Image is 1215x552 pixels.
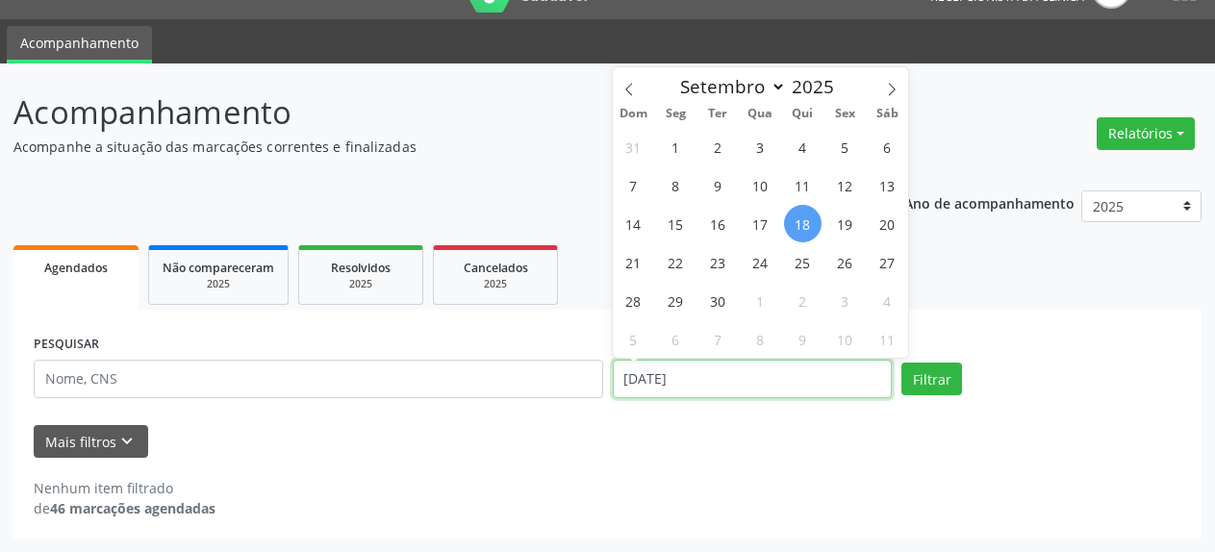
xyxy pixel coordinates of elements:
span: Setembro 10, 2025 [742,166,779,204]
span: Setembro 13, 2025 [869,166,906,204]
a: Acompanhamento [7,26,152,63]
span: Cancelados [464,260,528,276]
span: Sex [823,108,866,120]
p: Acompanhamento [13,88,846,137]
span: Outubro 8, 2025 [742,320,779,358]
strong: 46 marcações agendadas [50,499,215,517]
span: Agendados [44,260,108,276]
span: Não compareceram [163,260,274,276]
i: keyboard_arrow_down [116,431,138,452]
span: Outubro 3, 2025 [826,282,864,319]
span: Outubro 7, 2025 [699,320,737,358]
select: Month [671,73,787,100]
span: Qui [781,108,823,120]
span: Setembro 16, 2025 [699,205,737,242]
span: Agosto 31, 2025 [615,128,652,165]
span: Outubro 4, 2025 [869,282,906,319]
span: Setembro 4, 2025 [784,128,822,165]
span: Setembro 22, 2025 [657,243,695,281]
span: Setembro 20, 2025 [869,205,906,242]
span: Setembro 23, 2025 [699,243,737,281]
div: Nenhum item filtrado [34,478,215,498]
span: Ter [696,108,739,120]
span: Setembro 7, 2025 [615,166,652,204]
span: Outubro 11, 2025 [869,320,906,358]
div: de [34,498,215,518]
span: Setembro 25, 2025 [784,243,822,281]
span: Outubro 6, 2025 [657,320,695,358]
span: Outubro 5, 2025 [615,320,652,358]
span: Sáb [866,108,908,120]
span: Setembro 24, 2025 [742,243,779,281]
p: Ano de acompanhamento [904,190,1075,214]
span: Resolvidos [331,260,391,276]
div: 2025 [163,277,274,291]
span: Outubro 1, 2025 [742,282,779,319]
label: PESQUISAR [34,330,99,360]
p: Acompanhe a situação das marcações correntes e finalizadas [13,137,846,157]
span: Setembro 21, 2025 [615,243,652,281]
span: Outubro 2, 2025 [784,282,822,319]
span: Dom [613,108,655,120]
span: Setembro 8, 2025 [657,166,695,204]
input: Selecione um intervalo [613,360,893,398]
span: Setembro 1, 2025 [657,128,695,165]
span: Setembro 11, 2025 [784,166,822,204]
span: Setembro 28, 2025 [615,282,652,319]
span: Seg [654,108,696,120]
span: Setembro 9, 2025 [699,166,737,204]
span: Setembro 3, 2025 [742,128,779,165]
span: Setembro 2, 2025 [699,128,737,165]
span: Setembro 26, 2025 [826,243,864,281]
button: Filtrar [901,363,962,395]
span: Outubro 10, 2025 [826,320,864,358]
span: Setembro 27, 2025 [869,243,906,281]
span: Setembro 6, 2025 [869,128,906,165]
input: Year [786,74,849,99]
button: Mais filtroskeyboard_arrow_down [34,425,148,459]
span: Setembro 5, 2025 [826,128,864,165]
span: Qua [739,108,781,120]
span: Setembro 17, 2025 [742,205,779,242]
input: Nome, CNS [34,360,603,398]
span: Setembro 29, 2025 [657,282,695,319]
div: 2025 [447,277,544,291]
span: Setembro 12, 2025 [826,166,864,204]
span: Setembro 30, 2025 [699,282,737,319]
span: Setembro 14, 2025 [615,205,652,242]
button: Relatórios [1097,117,1195,150]
span: Setembro 19, 2025 [826,205,864,242]
span: Outubro 9, 2025 [784,320,822,358]
div: 2025 [313,277,409,291]
span: Setembro 18, 2025 [784,205,822,242]
span: Setembro 15, 2025 [657,205,695,242]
